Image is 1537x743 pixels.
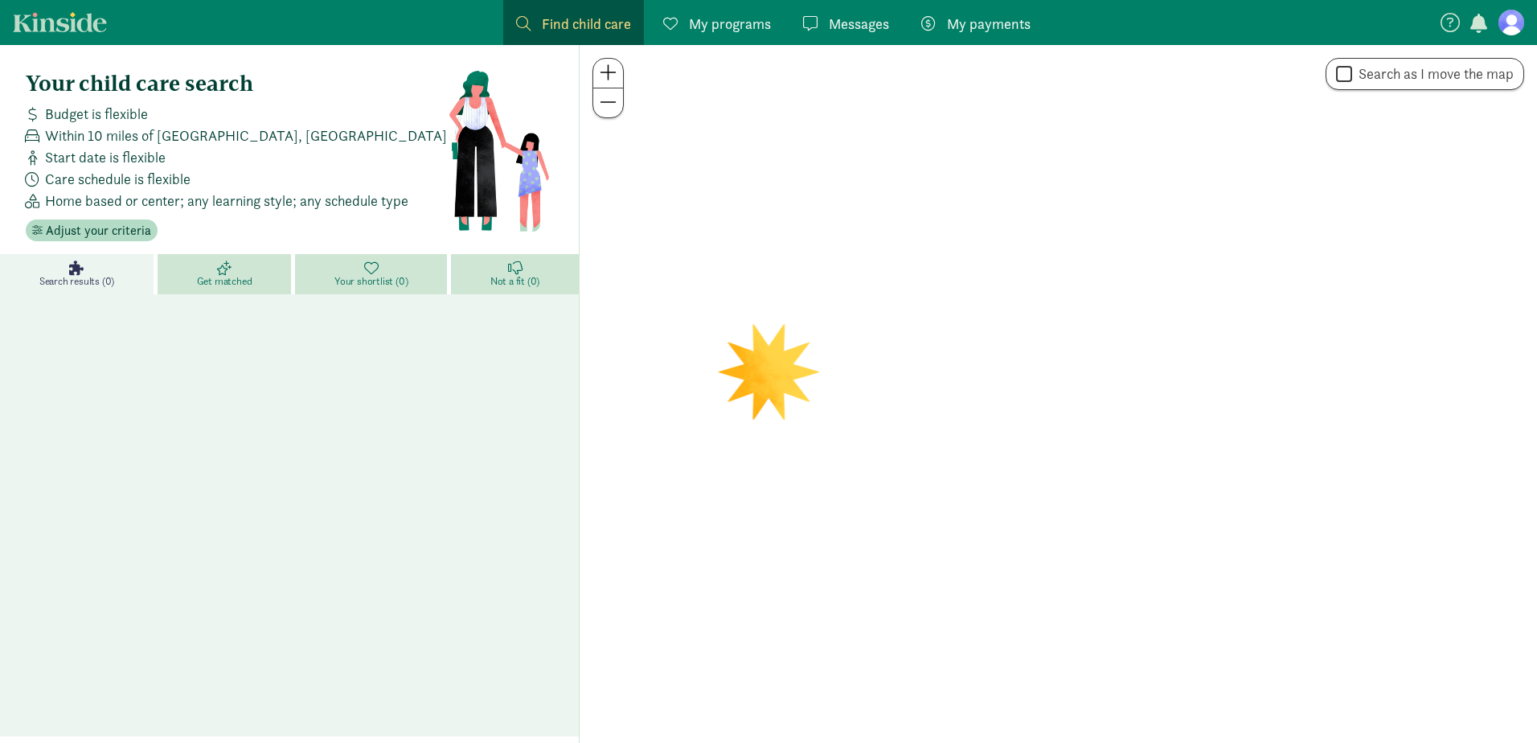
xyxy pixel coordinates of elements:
[13,12,107,32] a: Kinside
[451,254,579,294] a: Not a fit (0)
[158,254,295,294] a: Get matched
[45,190,408,211] span: Home based or center; any learning style; any schedule type
[1352,64,1514,84] label: Search as I move the map
[490,275,539,288] span: Not a fit (0)
[542,13,631,35] span: Find child care
[45,168,191,190] span: Care schedule is flexible
[45,125,447,146] span: Within 10 miles of [GEOGRAPHIC_DATA], [GEOGRAPHIC_DATA]
[46,221,151,240] span: Adjust your criteria
[829,13,889,35] span: Messages
[334,275,408,288] span: Your shortlist (0)
[45,103,148,125] span: Budget is flexible
[947,13,1031,35] span: My payments
[45,146,166,168] span: Start date is flexible
[197,275,252,288] span: Get matched
[26,71,448,96] h4: Your child care search
[295,254,451,294] a: Your shortlist (0)
[26,220,158,242] button: Adjust your criteria
[689,13,771,35] span: My programs
[39,275,114,288] span: Search results (0)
